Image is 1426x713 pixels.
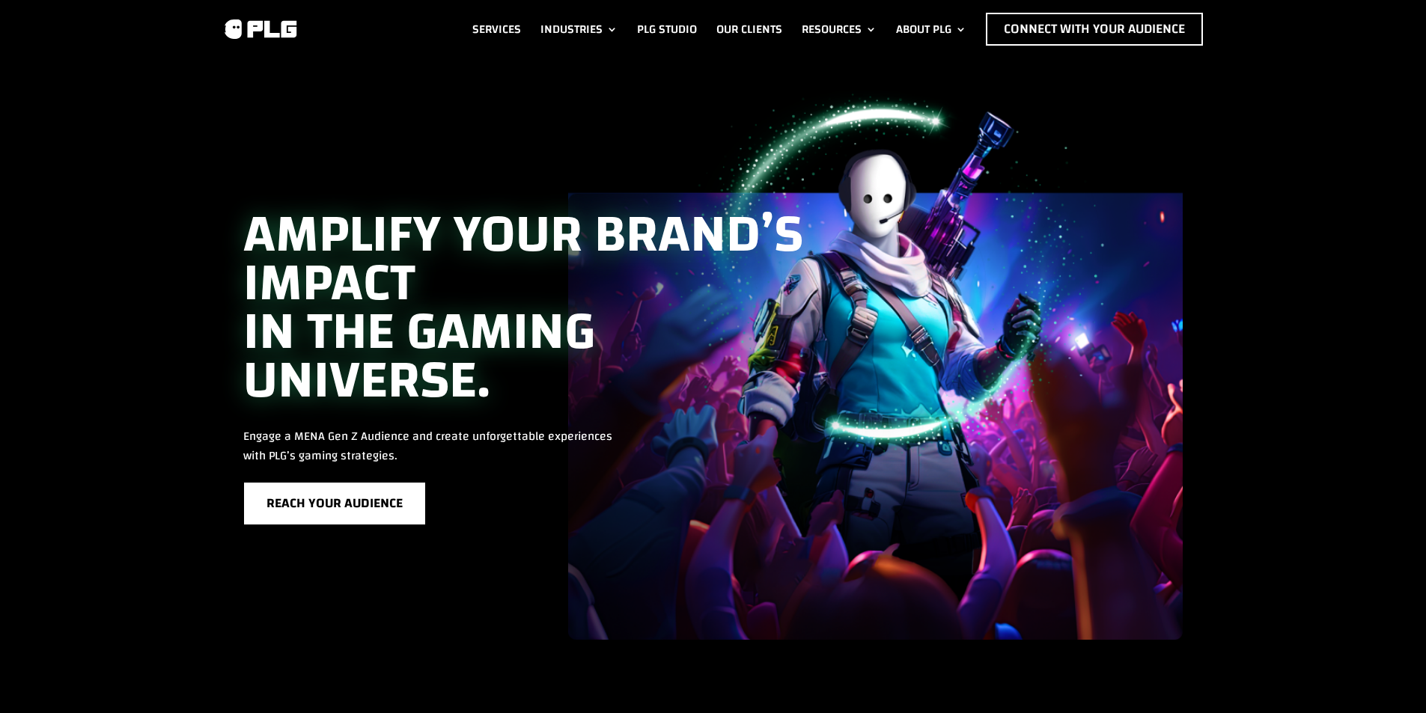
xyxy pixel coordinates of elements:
[716,13,782,46] a: Our Clients
[637,13,697,46] a: PLG Studio
[243,210,853,411] h1: Amplify Your Brand’s Impact in the Gaming Universe.
[986,13,1203,46] a: Connect with Your Audience
[472,13,521,46] a: Services
[802,13,877,46] a: Resources
[1351,641,1426,713] iframe: Chat Widget
[243,482,426,526] a: Reach your audience
[243,426,618,465] div: Engage a MENA Gen Z Audience and create unforgettable experiences with PLG’s gaming strategies.
[896,13,966,46] a: About PLG
[540,13,618,46] a: Industries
